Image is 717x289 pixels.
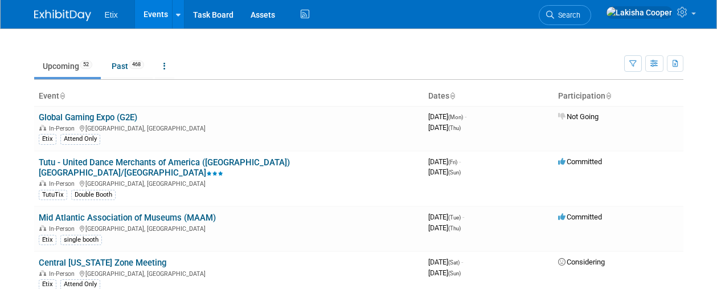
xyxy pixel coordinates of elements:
[105,10,118,19] span: Etix
[459,157,461,166] span: -
[428,268,461,277] span: [DATE]
[34,55,101,77] a: Upcoming52
[448,125,461,131] span: (Thu)
[39,157,290,178] a: Tutu - United Dance Merchants of America ([GEOGRAPHIC_DATA]) [GEOGRAPHIC_DATA]/[GEOGRAPHIC_DATA]
[465,112,466,121] span: -
[39,112,137,123] a: Global Gaming Expo (G2E)
[103,55,153,77] a: Past468
[558,213,602,221] span: Committed
[80,60,92,69] span: 52
[428,213,464,221] span: [DATE]
[39,190,67,200] div: TutuTix
[448,159,457,165] span: (Fri)
[428,157,461,166] span: [DATE]
[39,268,419,278] div: [GEOGRAPHIC_DATA], [GEOGRAPHIC_DATA]
[428,112,466,121] span: [DATE]
[605,91,611,100] a: Sort by Participation Type
[448,214,461,221] span: (Tue)
[448,225,461,231] span: (Thu)
[39,213,216,223] a: Mid Atlantic Association of Museums (MAAM)
[428,168,461,176] span: [DATE]
[71,190,116,200] div: Double Booth
[34,10,91,21] img: ExhibitDay
[49,125,78,132] span: In-Person
[428,123,461,132] span: [DATE]
[428,258,463,266] span: [DATE]
[39,178,419,188] div: [GEOGRAPHIC_DATA], [GEOGRAPHIC_DATA]
[59,91,65,100] a: Sort by Event Name
[39,134,56,144] div: Etix
[539,5,591,25] a: Search
[461,258,463,266] span: -
[462,213,464,221] span: -
[424,87,554,106] th: Dates
[39,125,46,131] img: In-Person Event
[558,157,602,166] span: Committed
[39,223,419,233] div: [GEOGRAPHIC_DATA], [GEOGRAPHIC_DATA]
[49,270,78,278] span: In-Person
[39,180,46,186] img: In-Person Event
[49,180,78,188] span: In-Person
[448,169,461,176] span: (Sun)
[448,270,461,276] span: (Sun)
[554,87,683,106] th: Participation
[449,91,455,100] a: Sort by Start Date
[606,6,673,19] img: Lakisha Cooper
[428,223,461,232] span: [DATE]
[49,225,78,233] span: In-Person
[558,258,605,266] span: Considering
[39,225,46,231] img: In-Person Event
[60,235,102,245] div: single booth
[60,134,100,144] div: Attend Only
[448,259,460,266] span: (Sat)
[448,114,463,120] span: (Mon)
[39,123,419,132] div: [GEOGRAPHIC_DATA], [GEOGRAPHIC_DATA]
[34,87,424,106] th: Event
[39,258,166,268] a: Central [US_STATE] Zone Meeting
[39,270,46,276] img: In-Person Event
[554,11,580,19] span: Search
[129,60,144,69] span: 468
[39,235,56,245] div: Etix
[558,112,599,121] span: Not Going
